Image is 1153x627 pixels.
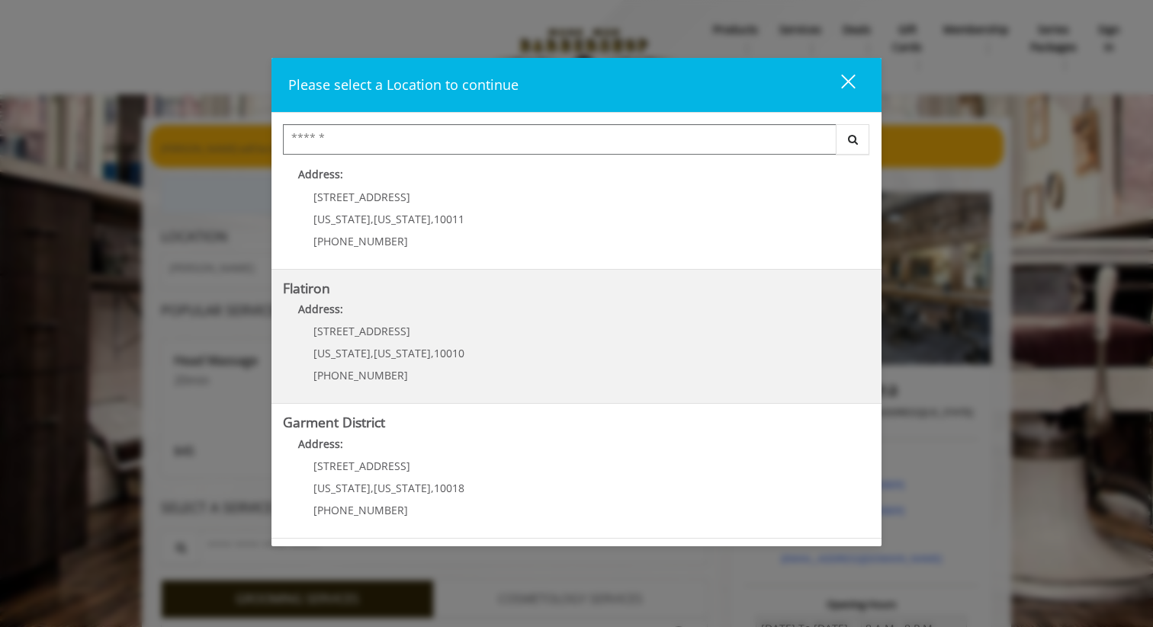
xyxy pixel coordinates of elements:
div: close dialog [824,73,854,96]
span: [US_STATE] [374,481,431,495]
span: , [371,212,374,226]
b: Address: [298,167,343,181]
span: , [431,481,434,495]
span: [US_STATE] [313,346,371,360]
span: 10010 [434,346,464,360]
span: [STREET_ADDRESS] [313,324,410,338]
span: [STREET_ADDRESS] [313,459,410,473]
span: Please select a Location to continue [288,75,519,94]
span: 10018 [434,481,464,495]
span: 10011 [434,212,464,226]
span: , [431,212,434,226]
span: [US_STATE] [374,346,431,360]
div: Center Select [283,124,870,162]
span: [PHONE_NUMBER] [313,234,408,248]
span: [US_STATE] [313,212,371,226]
b: Garment District [283,413,385,431]
span: [PHONE_NUMBER] [313,503,408,517]
span: , [371,481,374,495]
span: [US_STATE] [374,212,431,226]
span: [US_STATE] [313,481,371,495]
b: Address: [298,437,343,451]
b: Address: [298,302,343,316]
button: close dialog [813,69,865,101]
span: [PHONE_NUMBER] [313,368,408,382]
span: , [371,346,374,360]
i: Search button [844,134,862,145]
input: Search Center [283,124,837,155]
b: Flatiron [283,279,330,297]
span: [STREET_ADDRESS] [313,190,410,204]
span: , [431,346,434,360]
